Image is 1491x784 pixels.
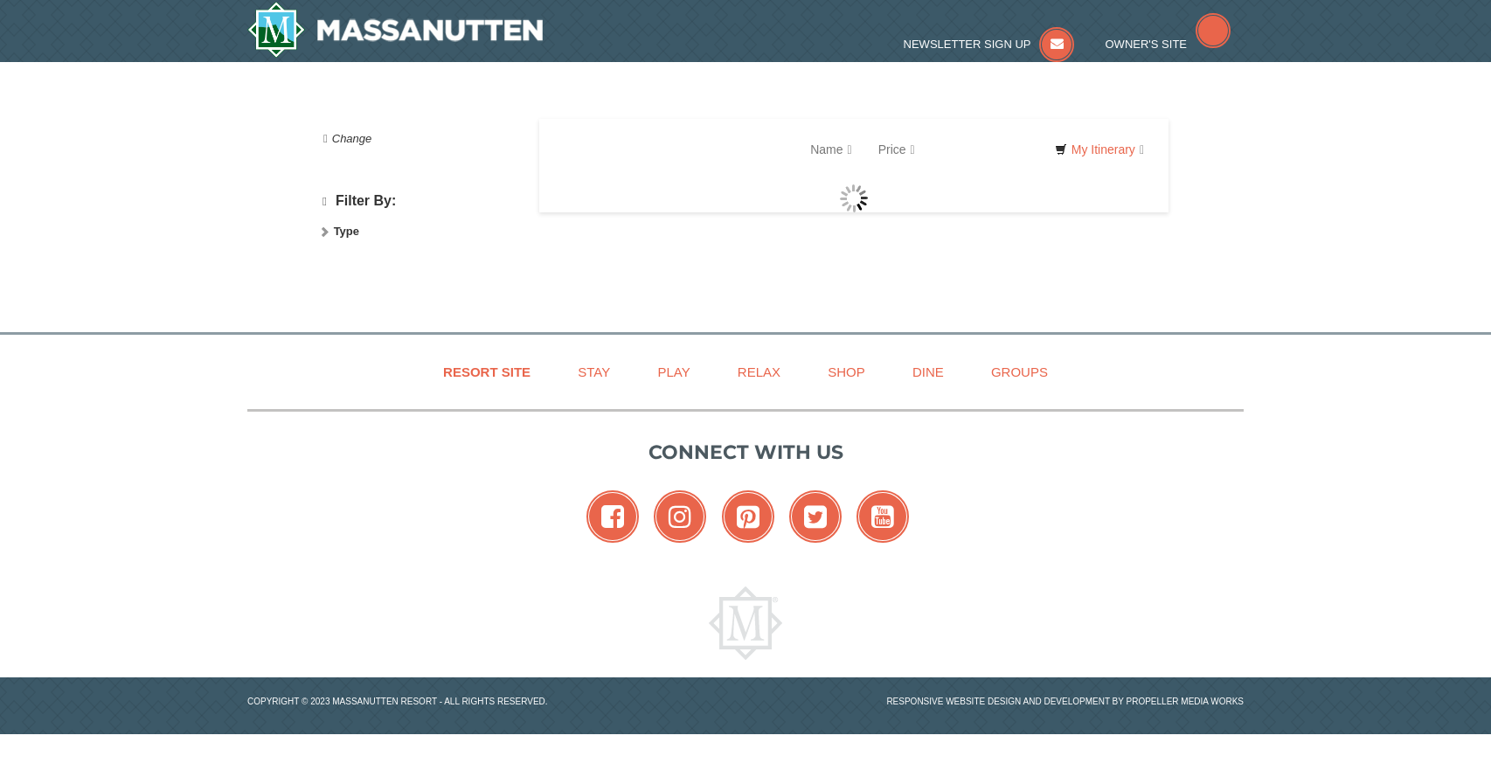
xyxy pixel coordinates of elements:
span: Owner's Site [1106,38,1188,51]
a: My Itinerary [1044,136,1155,163]
a: Groups [969,352,1070,392]
strong: Type [334,225,359,238]
a: Play [635,352,711,392]
a: Responsive website design and development by Propeller Media Works [886,697,1244,706]
a: Stay [556,352,632,392]
a: Name [797,132,864,167]
a: Massanutten Resort [247,2,543,58]
img: wait gif [840,184,868,212]
span: Newsletter Sign Up [904,38,1031,51]
p: Copyright © 2023 Massanutten Resort - All Rights Reserved. [234,695,745,708]
a: Relax [716,352,802,392]
h4: Filter By: [322,193,517,210]
a: Shop [806,352,887,392]
a: Dine [891,352,966,392]
img: Massanutten Resort Logo [247,2,543,58]
p: Connect with us [247,438,1244,467]
img: Massanutten Resort Logo [709,586,782,660]
button: Change [322,129,372,149]
a: Price [865,132,928,167]
a: Owner's Site [1106,38,1231,51]
a: Resort Site [421,352,552,392]
a: Newsletter Sign Up [904,38,1075,51]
